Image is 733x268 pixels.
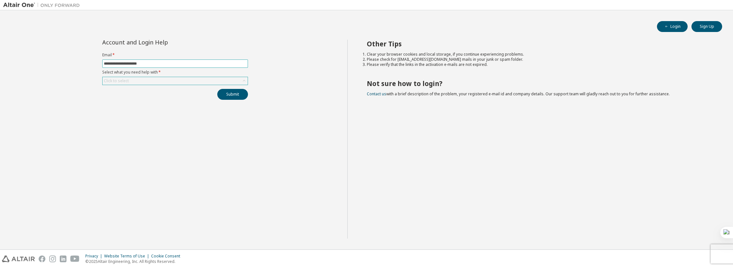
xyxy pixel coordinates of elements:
[104,254,151,259] div: Website Terms of Use
[102,70,248,75] label: Select what you need help with
[367,91,386,97] a: Contact us
[104,78,129,83] div: Click to select
[102,40,219,45] div: Account and Login Help
[103,77,248,85] div: Click to select
[367,91,670,97] span: with a brief description of the problem, your registered e-mail id and company details. Our suppo...
[367,52,711,57] li: Clear your browser cookies and local storage, if you continue experiencing problems.
[49,256,56,262] img: instagram.svg
[151,254,184,259] div: Cookie Consent
[60,256,66,262] img: linkedin.svg
[2,256,35,262] img: altair_logo.svg
[367,40,711,48] h2: Other Tips
[39,256,45,262] img: facebook.svg
[691,21,722,32] button: Sign Up
[70,256,80,262] img: youtube.svg
[367,62,711,67] li: Please verify that the links in the activation e-mails are not expired.
[85,254,104,259] div: Privacy
[85,259,184,264] p: © 2025 Altair Engineering, Inc. All Rights Reserved.
[657,21,688,32] button: Login
[367,79,711,88] h2: Not sure how to login?
[3,2,83,8] img: Altair One
[102,52,248,58] label: Email
[217,89,248,100] button: Submit
[367,57,711,62] li: Please check for [EMAIL_ADDRESS][DOMAIN_NAME] mails in your junk or spam folder.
